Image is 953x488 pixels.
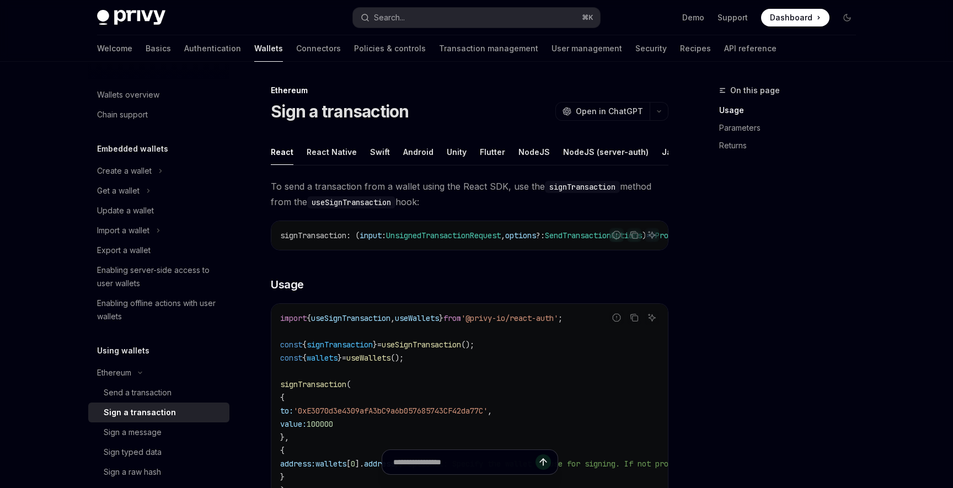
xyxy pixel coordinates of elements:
img: dark logo [97,10,165,25]
div: Java [662,139,681,165]
a: Wallets [254,35,283,62]
span: ( [346,379,351,389]
span: = [342,353,346,363]
div: Ethereum [271,85,668,96]
span: Usage [271,277,304,292]
span: ; [558,313,563,323]
a: Transaction management [439,35,538,62]
div: React [271,139,293,165]
div: Sign a transaction [104,406,176,419]
span: useWallets [395,313,439,323]
span: value: [280,419,307,429]
div: Sign a raw hash [104,465,161,479]
button: Toggle Ethereum section [88,363,229,383]
button: Ask AI [645,228,659,242]
button: Copy the contents from the code block [627,310,641,325]
h1: Sign a transaction [271,101,409,121]
span: , [488,406,492,416]
span: from [443,313,461,323]
span: Open in ChatGPT [576,106,643,117]
span: useSignTransaction [311,313,390,323]
span: ?: [536,230,545,240]
span: } [373,340,377,350]
button: Send message [536,454,551,470]
a: Authentication [184,35,241,62]
div: Sign typed data [104,446,162,459]
a: Sign typed data [88,442,229,462]
button: Toggle Import a wallet section [88,221,229,240]
span: wallets [307,353,338,363]
div: Enabling offline actions with user wallets [97,297,223,323]
a: Chain support [88,105,229,125]
div: Swift [370,139,390,165]
span: import [280,313,307,323]
div: NodeJS (server-auth) [563,139,649,165]
h5: Embedded wallets [97,142,168,155]
span: { [302,353,307,363]
span: '@privy-io/react-auth' [461,313,558,323]
button: Toggle dark mode [838,9,856,26]
span: to: [280,406,293,416]
a: Security [635,35,667,62]
span: (); [461,340,474,350]
span: : [382,230,386,240]
div: Chain support [97,108,148,121]
button: Toggle Get a wallet section [88,181,229,201]
a: Connectors [296,35,341,62]
span: 100000 [307,419,333,429]
span: , [390,313,395,323]
span: Dashboard [770,12,812,23]
a: User management [552,35,622,62]
span: : ( [346,230,360,240]
span: signTransaction [280,230,346,240]
button: Copy the contents from the code block [627,228,641,242]
span: { [280,446,285,455]
a: Sign a raw hash [88,462,229,482]
span: (); [390,353,404,363]
a: Dashboard [761,9,829,26]
button: Report incorrect code [609,228,624,242]
button: Toggle Create a wallet section [88,161,229,181]
span: input [360,230,382,240]
span: } [338,353,342,363]
code: useSignTransaction [307,196,395,208]
a: Basics [146,35,171,62]
span: UnsignedTransactionRequest [386,230,501,240]
div: Send a transaction [104,386,172,399]
span: ) [642,230,646,240]
span: { [280,393,285,403]
a: API reference [724,35,777,62]
span: On this page [730,84,780,97]
span: const [280,353,302,363]
a: Usage [719,101,865,119]
span: useSignTransaction [382,340,461,350]
a: Wallets overview [88,85,229,105]
div: Create a wallet [97,164,152,178]
div: Wallets overview [97,88,159,101]
button: Open search [353,8,600,28]
button: Report incorrect code [609,310,624,325]
a: Recipes [680,35,711,62]
a: Parameters [719,119,865,137]
div: Ethereum [97,366,131,379]
a: Export a wallet [88,240,229,260]
div: Android [403,139,433,165]
div: Update a wallet [97,204,154,217]
a: Enabling server-side access to user wallets [88,260,229,293]
span: useWallets [346,353,390,363]
div: Sign a message [104,426,162,439]
div: Import a wallet [97,224,149,237]
a: Support [718,12,748,23]
span: } [439,313,443,323]
code: signTransaction [545,181,620,193]
div: Get a wallet [97,184,140,197]
span: { [307,313,311,323]
a: Demo [682,12,704,23]
span: { [302,340,307,350]
div: Unity [447,139,467,165]
span: }, [280,432,289,442]
span: const [280,340,302,350]
div: Flutter [480,139,505,165]
a: Sign a message [88,422,229,442]
span: , [501,230,505,240]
